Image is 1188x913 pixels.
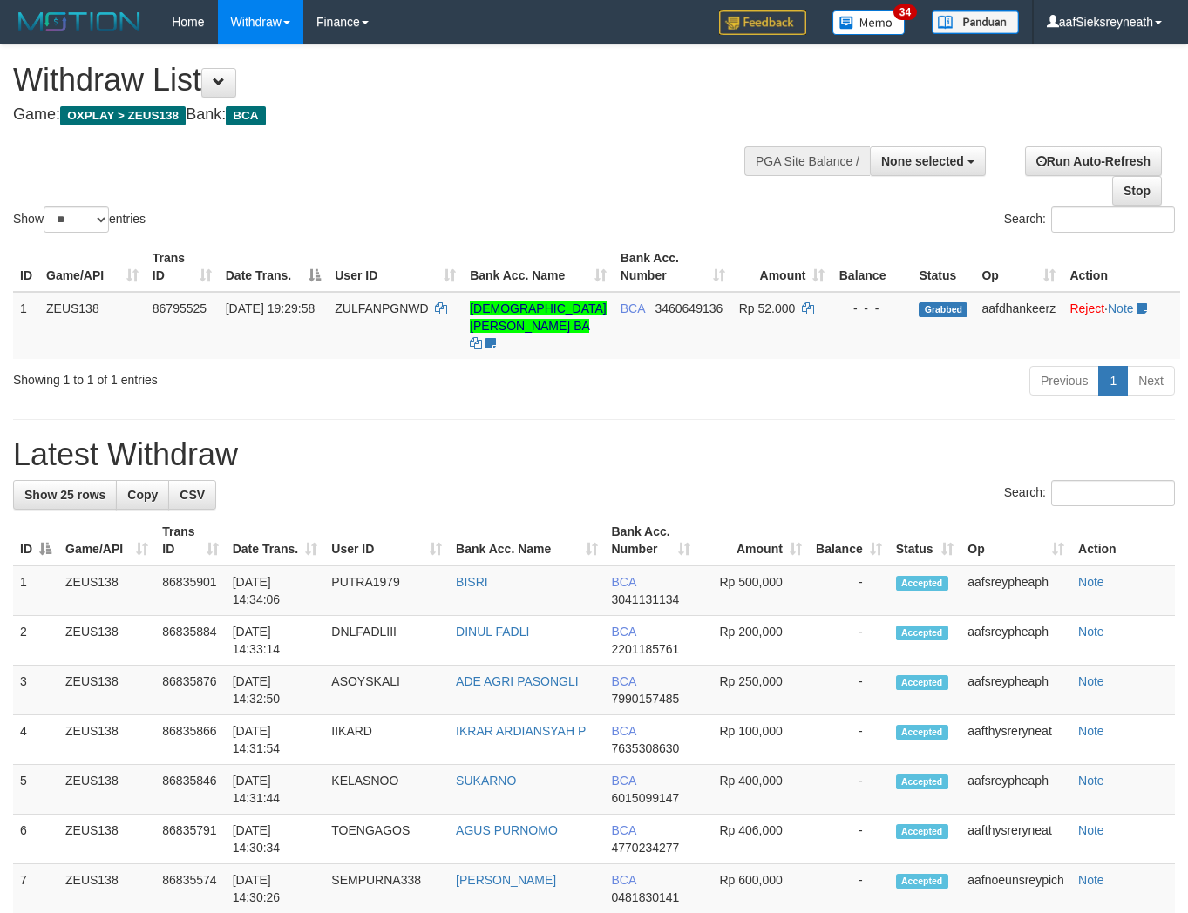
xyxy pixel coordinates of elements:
[1051,480,1175,506] input: Search:
[155,715,225,765] td: 86835866
[889,516,961,565] th: Status: activate to sort column ascending
[697,565,809,616] td: Rp 500,000
[809,565,889,616] td: -
[809,516,889,565] th: Balance: activate to sort column ascending
[732,242,832,292] th: Amount: activate to sort column ascending
[697,516,809,565] th: Amount: activate to sort column ascending
[155,765,225,815] td: 86835846
[1078,674,1104,688] a: Note
[838,300,905,317] div: - - -
[961,565,1071,616] td: aafsreypheaph
[961,715,1071,765] td: aafthysreryneat
[127,488,158,502] span: Copy
[449,516,604,565] th: Bank Acc. Name: activate to sort column ascending
[612,592,680,606] span: Copy 3041131134 to clipboard
[60,106,186,125] span: OXPLAY > ZEUS138
[155,666,225,715] td: 86835876
[58,715,155,765] td: ZEUS138
[719,10,806,35] img: Feedback.jpg
[1078,873,1104,887] a: Note
[612,575,636,589] span: BCA
[1078,625,1104,639] a: Note
[744,146,870,176] div: PGA Site Balance /
[13,815,58,864] td: 6
[13,715,58,765] td: 4
[226,815,325,864] td: [DATE] 14:30:34
[1078,724,1104,738] a: Note
[456,625,529,639] a: DINUL FADLI
[58,616,155,666] td: ZEUS138
[697,616,809,666] td: Rp 200,000
[456,674,579,688] a: ADE AGRI PASONGLI
[912,242,974,292] th: Status
[896,824,948,839] span: Accepted
[612,774,636,788] span: BCA
[13,9,146,35] img: MOTION_logo.png
[612,625,636,639] span: BCA
[1098,366,1128,396] a: 1
[1029,366,1099,396] a: Previous
[1004,206,1175,233] label: Search:
[1078,823,1104,837] a: Note
[961,815,1071,864] td: aafthysreryneat
[58,815,155,864] td: ZEUS138
[226,715,325,765] td: [DATE] 14:31:54
[896,626,948,640] span: Accepted
[456,724,586,738] a: IKRAR ARDIANSYAH P
[324,516,449,565] th: User ID: activate to sort column ascending
[739,301,796,315] span: Rp 52.000
[1004,480,1175,506] label: Search:
[13,765,58,815] td: 5
[328,242,463,292] th: User ID: activate to sort column ascending
[58,666,155,715] td: ZEUS138
[881,154,964,168] span: None selected
[612,791,680,805] span: Copy 6015099147 to clipboard
[58,765,155,815] td: ZEUS138
[832,10,906,35] img: Button%20Memo.svg
[621,301,645,315] span: BCA
[456,823,558,837] a: AGUS PURNOMO
[324,715,449,765] td: IIKARD
[13,516,58,565] th: ID: activate to sort column descending
[456,873,556,887] a: [PERSON_NAME]
[809,616,889,666] td: -
[155,616,225,666] td: 86835884
[697,765,809,815] td: Rp 400,000
[335,301,428,315] span: ZULFANPGNWD
[896,774,948,789] span: Accepted
[168,480,216,510] a: CSV
[1071,516,1175,565] th: Action
[153,301,207,315] span: 86795525
[1025,146,1162,176] a: Run Auto-Refresh
[116,480,169,510] a: Copy
[612,741,680,755] span: Copy 7635308630 to clipboard
[832,242,912,292] th: Balance
[697,666,809,715] td: Rp 250,000
[809,666,889,715] td: -
[1062,292,1180,359] td: ·
[456,575,488,589] a: BISRI
[896,725,948,740] span: Accepted
[13,565,58,616] td: 1
[612,823,636,837] span: BCA
[612,873,636,887] span: BCA
[226,616,325,666] td: [DATE] 14:33:14
[24,488,105,502] span: Show 25 rows
[39,292,146,359] td: ZEUS138
[39,242,146,292] th: Game/API: activate to sort column ascending
[655,301,723,315] span: Copy 3460649136 to clipboard
[1069,301,1104,315] a: Reject
[1078,575,1104,589] a: Note
[893,4,917,20] span: 34
[961,666,1071,715] td: aafsreypheaph
[470,301,607,333] a: [DEMOGRAPHIC_DATA][PERSON_NAME] BA
[612,724,636,738] span: BCA
[1112,176,1162,206] a: Stop
[1127,366,1175,396] a: Next
[932,10,1019,34] img: panduan.png
[180,488,205,502] span: CSV
[324,616,449,666] td: DNLFADLIII
[463,242,614,292] th: Bank Acc. Name: activate to sort column ascending
[870,146,986,176] button: None selected
[614,242,732,292] th: Bank Acc. Number: activate to sort column ascending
